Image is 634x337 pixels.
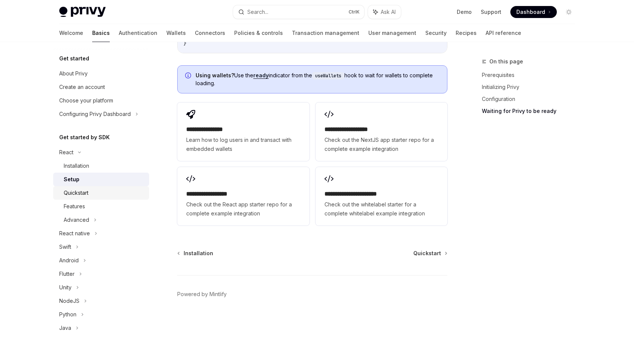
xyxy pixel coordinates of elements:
[368,24,416,42] a: User management
[563,6,575,18] button: Toggle dark mode
[185,72,193,80] svg: Info
[413,250,447,257] a: Quickstart
[92,24,110,42] a: Basics
[59,133,110,142] h5: Get started by SDK
[456,24,477,42] a: Recipes
[59,256,79,265] div: Android
[59,7,106,17] img: light logo
[59,269,75,278] div: Flutter
[119,24,157,42] a: Authentication
[184,250,213,257] span: Installation
[178,250,213,257] a: Installation
[234,24,283,42] a: Policies & controls
[177,102,309,161] a: **** **** **** *Learn how to log users in and transact with embedded wallets
[489,57,523,66] span: On this page
[368,5,401,19] button: Ask AI
[481,8,501,16] a: Support
[247,8,268,17] div: Search...
[312,72,344,80] code: useWallets
[64,188,88,197] div: Quickstart
[177,167,309,226] a: **** **** **** ***Check out the React app starter repo for a complete example integration
[64,161,89,170] div: Installation
[64,202,85,211] div: Features
[64,175,79,184] div: Setup
[184,40,187,47] span: }
[59,229,90,238] div: React native
[186,135,300,153] span: Learn how to log users in and transact with embedded wallets
[486,24,521,42] a: API reference
[482,93,581,105] a: Configuration
[59,69,88,78] div: About Privy
[53,173,149,186] a: Setup
[482,69,581,81] a: Prerequisites
[324,135,438,153] span: Check out the NextJS app starter repo for a complete example integration
[482,81,581,93] a: Initializing Privy
[292,24,359,42] a: Transaction management
[59,96,113,105] div: Choose your platform
[59,242,71,251] div: Swift
[196,72,440,87] span: Use the indicator from the hook to wait for wallets to complete loading.
[53,159,149,173] a: Installation
[59,323,71,332] div: Java
[196,72,234,78] strong: Using wallets?
[195,24,225,42] a: Connectors
[253,72,269,79] a: ready
[59,283,72,292] div: Unity
[166,24,186,42] a: Wallets
[516,8,545,16] span: Dashboard
[53,80,149,94] a: Create an account
[59,310,76,319] div: Python
[457,8,472,16] a: Demo
[53,94,149,107] a: Choose your platform
[324,200,438,218] span: Check out the whitelabel starter for a complete whitelabel example integration
[316,167,447,226] a: **** **** **** **** ***Check out the whitelabel starter for a complete whitelabel example integra...
[233,5,364,19] button: Search...CtrlK
[59,83,105,92] div: Create an account
[381,8,396,16] span: Ask AI
[59,24,83,42] a: Welcome
[59,110,131,119] div: Configuring Privy Dashboard
[59,54,89,63] h5: Get started
[59,148,73,157] div: React
[177,290,227,298] a: Powered by Mintlify
[425,24,447,42] a: Security
[53,67,149,80] a: About Privy
[53,186,149,200] a: Quickstart
[316,102,447,161] a: **** **** **** ****Check out the NextJS app starter repo for a complete example integration
[348,9,360,15] span: Ctrl K
[186,200,300,218] span: Check out the React app starter repo for a complete example integration
[64,215,89,224] div: Advanced
[413,250,441,257] span: Quickstart
[482,105,581,117] a: Waiting for Privy to be ready
[59,296,79,305] div: NodeJS
[510,6,557,18] a: Dashboard
[53,200,149,213] a: Features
